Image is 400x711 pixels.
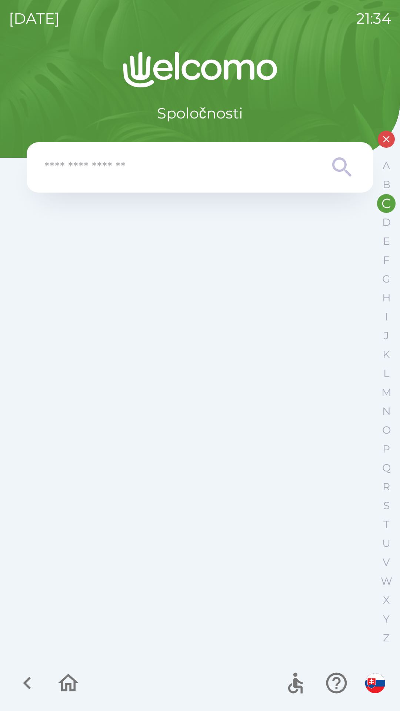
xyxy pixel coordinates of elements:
button: X [377,591,396,610]
p: [DATE] [9,7,60,30]
button: G [377,270,396,288]
button: O [377,421,396,440]
p: S [383,499,390,512]
p: A [383,159,390,172]
button: T [377,515,396,534]
p: 21:34 [356,7,391,30]
p: Y [383,612,390,625]
button: J [377,326,396,345]
button: S [377,496,396,515]
p: O [382,424,391,437]
p: Z [383,631,390,644]
p: K [383,348,390,361]
p: L [383,367,389,380]
button: Y [377,610,396,628]
img: sk flag [365,673,385,693]
button: I [377,307,396,326]
p: N [382,405,391,418]
button: W [377,572,396,591]
button: U [377,534,396,553]
button: N [377,402,396,421]
p: G [382,273,390,286]
p: D [382,216,391,229]
button: Z [377,628,396,647]
p: U [382,537,390,550]
p: M [381,386,391,399]
p: V [383,556,390,569]
button: E [377,232,396,251]
p: I [385,310,388,323]
img: Logo [27,52,373,87]
p: T [383,518,389,531]
button: D [377,213,396,232]
button: L [377,364,396,383]
p: W [381,575,392,588]
p: Q [382,461,391,474]
button: H [377,288,396,307]
p: J [384,329,389,342]
button: B [377,175,396,194]
button: M [377,383,396,402]
p: H [382,291,391,304]
button: C [377,194,396,213]
button: V [377,553,396,572]
p: F [383,254,390,267]
p: X [383,594,390,607]
p: B [383,178,390,191]
p: R [383,480,390,493]
button: K [377,345,396,364]
button: P [377,440,396,458]
p: E [383,235,390,248]
p: C [381,197,391,210]
button: Q [377,458,396,477]
button: F [377,251,396,270]
button: R [377,477,396,496]
p: Spoločnosti [157,102,243,124]
button: A [377,156,396,175]
p: P [383,443,390,455]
